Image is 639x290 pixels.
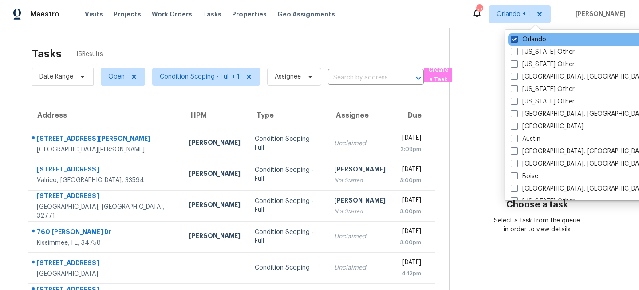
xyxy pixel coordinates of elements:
[248,103,327,128] th: Type
[114,10,141,19] span: Projects
[255,166,320,183] div: Condition Scoping - Full
[108,72,125,81] span: Open
[400,269,421,278] div: 4:12pm
[189,169,241,180] div: [PERSON_NAME]
[334,232,386,241] div: Unclaimed
[37,270,175,278] div: [GEOGRAPHIC_DATA]
[400,227,421,238] div: [DATE]
[400,134,421,145] div: [DATE]
[572,10,626,19] span: [PERSON_NAME]
[400,176,421,185] div: 3:00pm
[334,196,386,207] div: [PERSON_NAME]
[400,145,421,154] div: 2:09pm
[32,49,62,58] h2: Tasks
[393,103,435,128] th: Due
[37,134,175,145] div: [STREET_ADDRESS][PERSON_NAME]
[160,72,240,81] span: Condition Scoping - Full + 1
[76,50,103,59] span: 15 Results
[511,135,540,143] label: Austin
[189,200,241,211] div: [PERSON_NAME]
[511,85,575,94] label: [US_STATE] Other
[255,197,320,215] div: Condition Scoping - Full
[511,172,538,181] label: Boise
[493,216,581,234] div: Select a task from the queue in order to view details
[506,200,568,209] h3: Choose a task
[37,258,175,270] div: [STREET_ADDRESS]
[203,11,221,17] span: Tasks
[255,135,320,152] div: Condition Scoping - Full
[28,103,182,128] th: Address
[189,138,241,149] div: [PERSON_NAME]
[37,238,175,247] div: Kissimmee, FL, 34758
[334,139,386,148] div: Unclaimed
[39,72,73,81] span: Date Range
[400,207,421,216] div: 3:00pm
[327,103,393,128] th: Assignee
[37,203,175,220] div: [GEOGRAPHIC_DATA], [GEOGRAPHIC_DATA], 32771
[400,238,421,247] div: 3:00pm
[334,165,386,176] div: [PERSON_NAME]
[476,5,482,14] div: 67
[400,258,421,269] div: [DATE]
[232,10,267,19] span: Properties
[182,103,248,128] th: HPM
[511,60,575,69] label: [US_STATE] Other
[37,191,175,203] div: [STREET_ADDRESS]
[37,176,175,185] div: Valrico, [GEOGRAPHIC_DATA], 33594
[37,145,175,154] div: [GEOGRAPHIC_DATA][PERSON_NAME]
[85,10,103,19] span: Visits
[334,176,386,185] div: Not Started
[334,207,386,216] div: Not Started
[511,97,575,106] label: [US_STATE] Other
[152,10,192,19] span: Work Orders
[37,227,175,238] div: 760 [PERSON_NAME] Dr
[511,122,584,131] label: [GEOGRAPHIC_DATA]
[400,196,421,207] div: [DATE]
[428,65,448,85] span: Create a Task
[277,10,335,19] span: Geo Assignments
[30,10,59,19] span: Maestro
[255,228,320,246] div: Condition Scoping - Full
[334,263,386,272] div: Unclaimed
[37,165,175,176] div: [STREET_ADDRESS]
[511,48,575,56] label: [US_STATE] Other
[497,10,530,19] span: Orlando + 1
[400,165,421,176] div: [DATE]
[328,71,399,85] input: Search by address
[275,72,301,81] span: Assignee
[424,68,452,82] button: Create a Task
[412,72,425,84] button: Open
[255,263,320,272] div: Condition Scoping
[189,231,241,242] div: [PERSON_NAME]
[511,197,575,206] label: [US_STATE] Other
[511,35,546,44] label: Orlando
